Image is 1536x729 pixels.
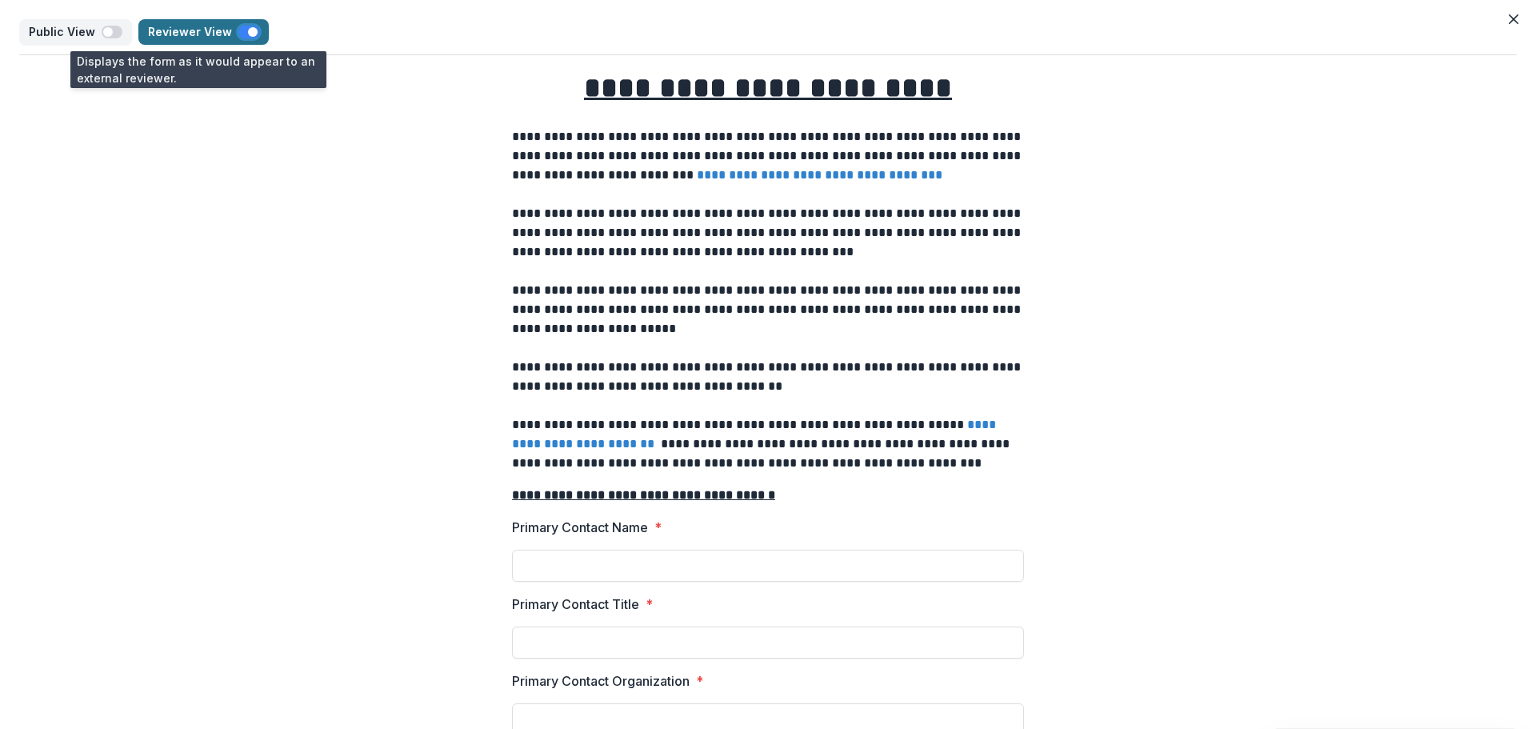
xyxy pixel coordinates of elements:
p: Primary Contact Title [512,595,639,614]
button: Public View [19,19,132,45]
p: Reviewer View [148,26,238,39]
p: Primary Contact Organization [512,671,690,691]
p: Public View [29,26,102,39]
p: Primary Contact Name [512,518,648,537]
button: Reviewer View [138,19,269,45]
button: Close [1501,6,1526,32]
